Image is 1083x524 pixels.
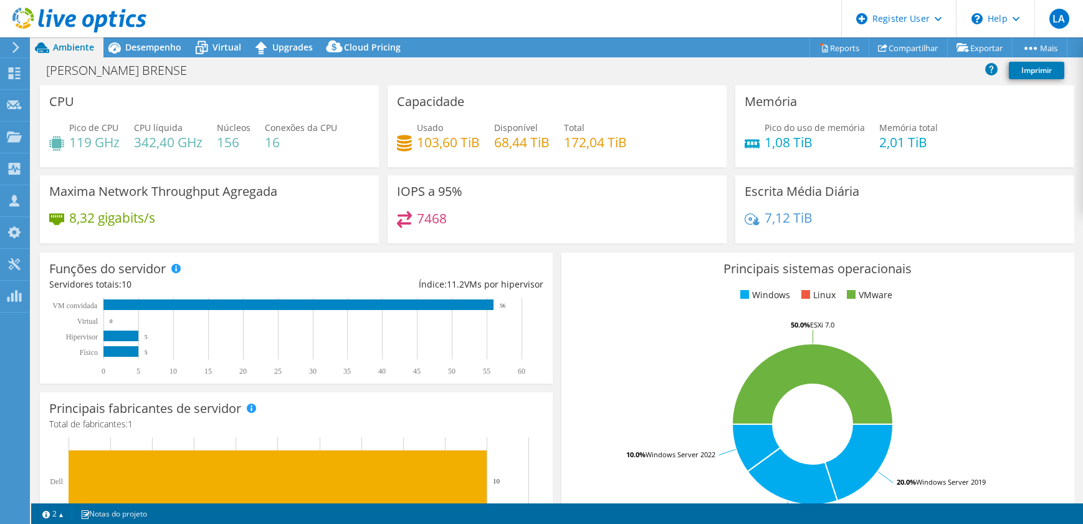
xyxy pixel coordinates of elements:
text: Virtual [77,317,98,326]
li: Linux [798,288,836,302]
text: 20 [239,367,247,376]
h4: 7,12 TiB [765,211,813,225]
text: 5 [145,334,148,340]
h4: 103,60 TiB [417,135,480,149]
h4: 8,32 gigabits/s [69,211,155,225]
text: 60 [518,367,525,376]
span: Pico de CPU [69,122,118,133]
tspan: 10.0% [626,450,646,459]
a: Notas do projeto [72,506,156,522]
span: Virtual [212,41,241,53]
h1: [PERSON_NAME] BRENSE [41,64,206,77]
li: Windows [737,288,790,302]
span: 10 [122,278,131,290]
text: 35 [343,367,351,376]
text: VM convidada [52,301,97,310]
span: Cloud Pricing [344,41,401,53]
h4: 156 [217,135,250,149]
span: Núcleos [217,122,250,133]
span: Desempenho [125,41,181,53]
text: 10 [493,477,500,485]
div: Servidores totais: [49,278,296,291]
text: 0 [102,367,105,376]
text: Hipervisor [66,332,98,341]
h4: 342,40 GHz [134,135,203,149]
li: VMware [844,288,892,302]
text: 40 [378,367,386,376]
text: 56 [500,303,506,309]
span: LA [1049,9,1069,29]
span: Ambiente [53,41,94,53]
text: 30 [309,367,317,376]
text: 0 [110,318,113,324]
span: Conexões da CPU [265,122,337,133]
span: 11.2 [447,278,464,290]
h3: Capacidade [397,95,464,109]
a: Reports [809,38,869,57]
a: Mais [1012,38,1067,57]
text: 50 [448,367,456,376]
span: Total [564,122,584,133]
h3: Maxima Network Throughput Agregada [49,185,277,198]
h4: 2,01 TiB [879,135,938,149]
tspan: Windows Server 2022 [646,450,715,459]
span: Usado [417,122,443,133]
h4: Total de fabricantes: [49,417,543,431]
text: 5 [145,349,148,356]
h3: Principais sistemas operacionais [571,262,1065,276]
a: Imprimir [1009,62,1064,79]
h4: 16 [265,135,337,149]
svg: \n [971,13,983,24]
span: Memória total [879,122,938,133]
span: 1 [128,418,133,430]
span: Pico do uso de memória [765,122,865,133]
tspan: 50.0% [791,320,810,329]
text: 45 [413,367,421,376]
tspan: ESXi 7.0 [810,320,834,329]
h4: 119 GHz [69,135,120,149]
h4: 1,08 TiB [765,135,865,149]
tspan: Físico [80,348,98,357]
a: Exportar [947,38,1013,57]
h3: IOPS a 95% [397,185,462,198]
text: 5 [136,367,140,376]
h3: Principais fabricantes de servidor [49,402,241,415]
h4: 7468 [417,211,447,225]
a: 2 [34,506,72,522]
h3: Funções do servidor [49,262,166,276]
text: 10 [169,367,177,376]
span: Disponível [494,122,538,133]
h4: 172,04 TiB [564,135,627,149]
div: Índice: VMs por hipervisor [296,278,543,291]
h3: CPU [49,95,74,109]
tspan: 20.0% [897,477,916,487]
tspan: Windows Server 2019 [916,477,986,487]
span: Upgrades [272,41,313,53]
text: 15 [204,367,212,376]
a: Compartilhar [869,38,948,57]
text: 25 [274,367,282,376]
h4: 68,44 TiB [494,135,550,149]
h3: Escrita Média Diária [745,185,859,198]
text: 55 [483,367,490,376]
h3: Memória [745,95,797,109]
span: CPU líquida [134,122,183,133]
text: Dell [50,477,63,486]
